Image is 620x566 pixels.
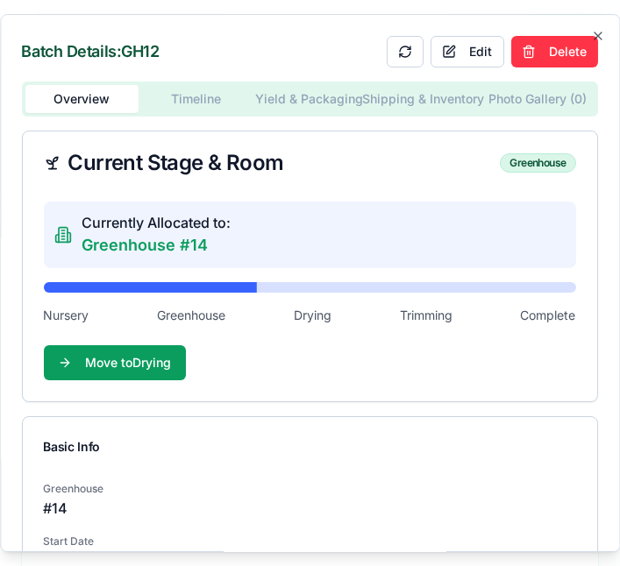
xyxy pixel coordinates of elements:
[44,498,576,519] p: # 14
[44,438,576,456] div: Basic Info
[44,152,284,173] span: Current Stage & Room
[82,212,232,233] p: Currently Allocated to:
[44,345,186,380] button: Move toDrying
[253,85,367,113] button: Yield & Packaging
[481,85,595,113] button: Photo Gallery ( 0 )
[82,233,232,258] p: Greenhouse #14
[295,307,332,324] span: Drying
[25,85,139,113] button: Overview
[22,44,160,60] h2: Batch Details: GH12
[521,307,576,324] span: Complete
[44,482,104,495] label: Greenhouse
[501,153,576,173] div: Greenhouse
[431,36,504,67] button: Edit
[44,534,95,548] label: Start Date
[511,36,598,67] button: Delete
[139,85,253,113] button: Timeline
[400,307,453,324] span: Trimming
[44,307,89,324] span: Nursery
[158,307,226,324] span: Greenhouse
[367,85,481,113] button: Shipping & Inventory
